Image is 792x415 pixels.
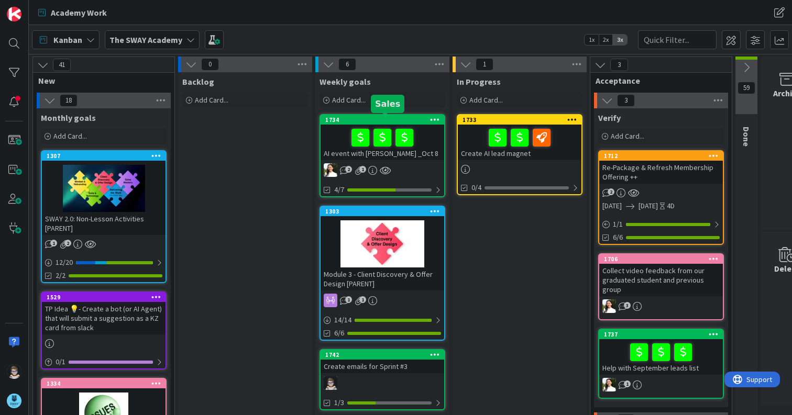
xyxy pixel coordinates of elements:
span: 6 [338,58,356,71]
div: Create emails for Sprint #3 [321,360,444,373]
span: 6/6 [334,328,344,339]
div: AK [599,378,723,391]
div: 1307 [47,152,166,160]
span: [DATE] [639,200,658,211]
div: 1/1 [599,218,723,231]
span: 41 [53,59,71,71]
img: TP [324,376,337,390]
div: AI event with [PERSON_NAME] _Oct 8 [321,125,444,160]
div: TP [321,376,444,390]
span: 0 / 1 [56,356,65,367]
div: 12/20 [42,256,166,269]
div: Collect video feedback from our graduated student and previous group [599,264,723,296]
h5: Sales [375,99,400,109]
span: New [38,75,161,86]
span: 12 / 20 [56,257,73,268]
div: SWAY 2.0: Non-Lesson Activities [PARENT] [42,212,166,235]
div: Module 3 - Client Discovery & Offer Design [PARENT] [321,267,444,290]
span: 2/2 [56,270,65,281]
span: 1 / 1 [613,219,623,230]
span: Support [22,2,48,14]
div: 1737 [604,331,723,338]
span: Add Card... [53,131,87,141]
span: 2 [345,166,352,173]
div: 1712 [604,152,723,160]
span: 59 [738,82,755,94]
span: 1 [476,58,493,71]
div: 1737 [599,330,723,339]
span: 1 [359,166,366,173]
div: TP Idea 💡- Create a bot (or AI Agent) that will submit a suggestion as a KZ card from slack [42,302,166,334]
span: Kanban [53,33,82,46]
span: [DATE] [602,200,622,211]
div: 1742 [325,351,444,358]
div: Create AI lead magnet [458,125,581,160]
a: Academy Work [32,3,113,22]
div: Help with September leads list [599,339,723,375]
span: Academy Work [51,6,107,19]
span: 3 [624,302,631,309]
div: Re-Package & Refresh Membership Offering ++ [599,161,723,184]
div: 1529TP Idea 💡- Create a bot (or AI Agent) that will submit a suggestion as a KZ card from slack [42,293,166,334]
span: 2 [64,240,71,246]
span: 2 [608,188,614,195]
img: TP [7,364,21,379]
span: 0 [201,58,219,71]
span: 6/6 [613,232,623,243]
div: 1712 [599,151,723,161]
span: Monthly goals [41,113,96,123]
img: AK [324,163,337,177]
span: Done [741,127,752,147]
div: 1706 [599,254,723,264]
span: 3x [613,35,627,45]
div: 1334 [42,379,166,388]
span: Add Card... [332,95,366,105]
span: Add Card... [195,95,228,105]
span: 1x [585,35,599,45]
div: 1303 [325,208,444,215]
div: 1734AI event with [PERSON_NAME] _Oct 8 [321,115,444,160]
span: Add Card... [611,131,644,141]
div: 1529 [47,294,166,301]
div: 1733 [463,116,581,124]
div: 1742 [321,350,444,360]
div: 1712Re-Package & Refresh Membership Offering ++ [599,151,723,184]
div: 1334 [47,380,166,387]
div: 0/1 [42,355,166,368]
div: 1706Collect video feedback from our graduated student and previous group [599,254,723,296]
div: 1742Create emails for Sprint #3 [321,350,444,373]
div: 1307SWAY 2.0: Non-Lesson Activities [PARENT] [42,151,166,235]
div: 1733 [458,115,581,125]
div: 1706 [604,255,723,263]
div: 1737Help with September leads list [599,330,723,375]
div: 1303 [321,207,444,216]
span: 0/4 [471,182,481,193]
div: AK [599,299,723,313]
b: The SWAY Academy [109,35,182,45]
span: 1 [624,380,631,387]
span: 2x [599,35,613,45]
div: 4D [667,200,675,211]
span: Add Card... [469,95,503,105]
span: Weekly goals [320,76,371,87]
input: Quick Filter... [638,30,717,49]
span: In Progress [457,76,501,87]
span: 18 [60,94,78,107]
div: 1733Create AI lead magnet [458,115,581,160]
div: 1734 [321,115,444,125]
span: 1 [359,296,366,303]
img: Visit kanbanzone.com [7,7,21,21]
span: 1 [345,296,352,303]
div: 1303Module 3 - Client Discovery & Offer Design [PARENT] [321,207,444,290]
span: Verify [598,113,621,123]
span: 3 [610,59,628,71]
div: 1734 [325,116,444,124]
img: AK [602,378,616,391]
span: 4/7 [334,184,344,195]
div: AK [321,163,444,177]
img: avatar [7,394,21,408]
span: Backlog [182,76,214,87]
span: 14 / 14 [334,315,351,326]
span: 3 [617,94,635,107]
div: 1307 [42,151,166,161]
